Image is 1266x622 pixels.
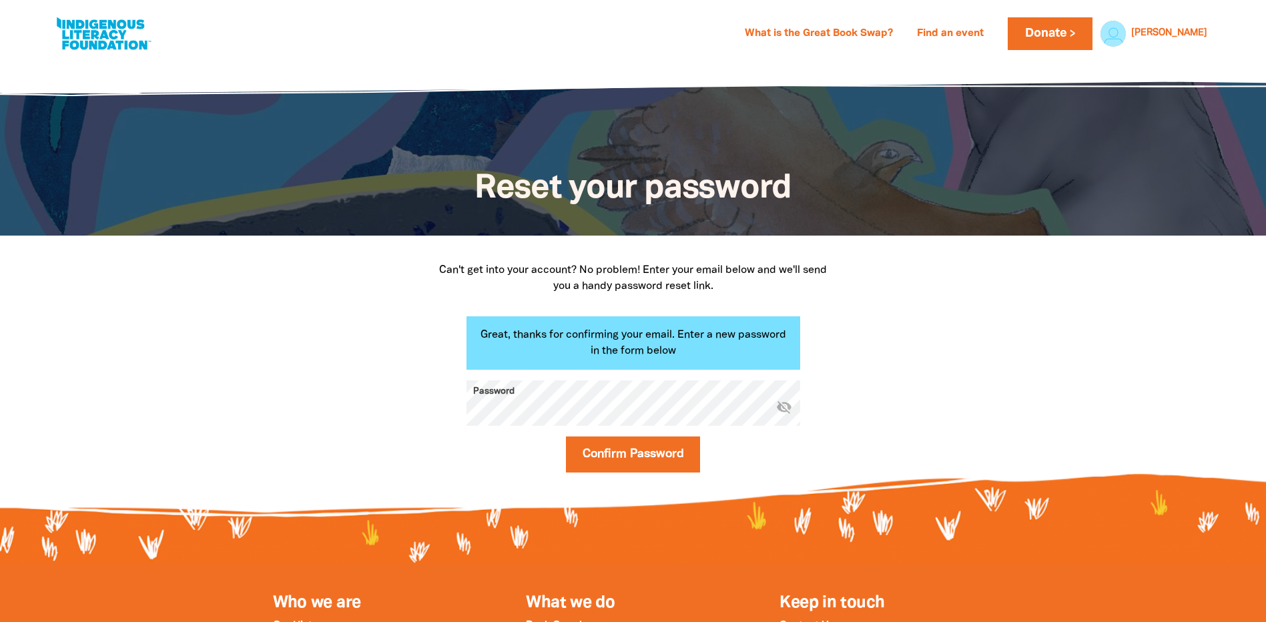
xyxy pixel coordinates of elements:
[433,262,834,294] p: Can't get into your account? No problem! Enter your email below and we'll send you a handy passwo...
[776,398,792,416] button: visibility_off
[909,23,992,45] a: Find an event
[526,595,615,611] a: What we do
[776,398,792,414] i: Hide password
[566,436,701,473] button: Confirm Password
[737,23,901,45] a: What is the Great Book Swap?
[1008,17,1092,50] a: Donate
[273,595,361,611] a: Who we are
[466,316,800,370] p: Great, thanks for confirming your email. Enter a new password in the form below
[474,174,792,204] span: Reset your password
[779,595,884,611] span: Keep in touch
[1131,29,1207,38] a: [PERSON_NAME]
